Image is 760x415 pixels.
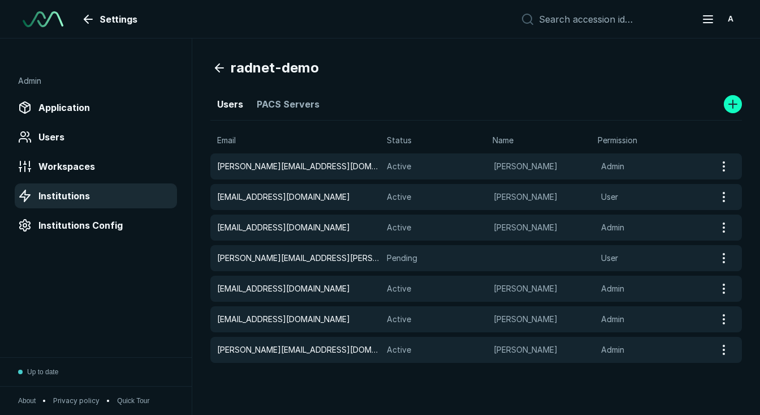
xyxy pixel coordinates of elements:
span: A [728,13,733,25]
span: [PERSON_NAME] [494,160,594,173]
span: Active [387,313,487,326]
span: [PERSON_NAME] [494,221,594,234]
span: Active [387,221,487,234]
a: [PERSON_NAME][EMAIL_ADDRESS][DOMAIN_NAME]Active[PERSON_NAME]Admin [210,153,715,179]
span: User [601,191,701,203]
input: Search accession id… [539,14,688,25]
span: Permission [598,134,637,147]
span: Status [387,134,412,147]
button: Quick Tour [117,396,149,406]
span: [PERSON_NAME] [494,283,594,295]
a: [EMAIL_ADDRESS][DOMAIN_NAME]Active[PERSON_NAME]Admin [210,306,715,332]
span: Active [387,191,487,203]
span: Users [38,130,64,144]
span: User [601,252,701,264]
span: Admin [601,160,701,173]
a: Application [16,96,176,119]
span: [PERSON_NAME][EMAIL_ADDRESS][DOMAIN_NAME] [217,344,380,356]
button: Up to date [18,358,58,386]
a: [PERSON_NAME][EMAIL_ADDRESS][DOMAIN_NAME]Active[PERSON_NAME]Admin [210,337,715,363]
span: • [106,396,110,406]
span: Workspaces [38,160,95,173]
div: avatar-name [722,10,740,28]
a: Settings [77,8,144,31]
button: About [18,396,36,406]
span: Application [38,101,90,114]
a: Institutions [16,185,176,207]
span: [PERSON_NAME] [494,191,594,203]
span: Admin [601,344,701,356]
span: [EMAIL_ADDRESS][DOMAIN_NAME] [217,221,380,234]
span: Admin [601,221,701,234]
span: Active [387,283,487,295]
span: • [42,396,46,406]
a: Privacy policy [53,396,100,406]
button: PACS Servers [250,93,326,115]
span: Name [493,134,513,147]
span: Institutions Config [38,219,123,232]
span: [PERSON_NAME][EMAIL_ADDRESS][PERSON_NAME][DOMAIN_NAME] [217,252,380,264]
a: Institutions Config [16,214,176,237]
span: Institutions [38,189,90,203]
span: [EMAIL_ADDRESS][DOMAIN_NAME] [217,191,380,203]
span: Up to date [27,367,58,377]
span: Admin [18,75,41,87]
a: See-Mode Logo [18,7,68,32]
a: [EMAIL_ADDRESS][DOMAIN_NAME]Active[PERSON_NAME]Admin [210,215,715,241]
span: [PERSON_NAME][EMAIL_ADDRESS][DOMAIN_NAME] [217,160,380,173]
img: See-Mode Logo [23,11,63,27]
span: Admin [601,283,701,295]
a: [EMAIL_ADDRESS][DOMAIN_NAME]Active[PERSON_NAME]Admin [210,276,715,302]
span: [EMAIL_ADDRESS][DOMAIN_NAME] [217,313,380,326]
a: Workspaces [16,155,176,178]
a: radnet-demo [210,57,332,79]
span: Active [387,160,487,173]
span: [EMAIL_ADDRESS][DOMAIN_NAME] [217,283,380,295]
span: Active [387,344,487,356]
a: Users [16,126,176,148]
span: Admin [601,313,701,326]
button: Users [210,93,250,115]
span: Pending [387,252,487,264]
a: [EMAIL_ADDRESS][DOMAIN_NAME]Active[PERSON_NAME]User [210,184,715,210]
span: Email [217,134,236,147]
span: [PERSON_NAME] [494,344,594,356]
button: avatar-name [694,8,742,31]
span: [PERSON_NAME] [494,313,594,326]
a: [PERSON_NAME][EMAIL_ADDRESS][PERSON_NAME][DOMAIN_NAME]PendingUser [210,245,715,271]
